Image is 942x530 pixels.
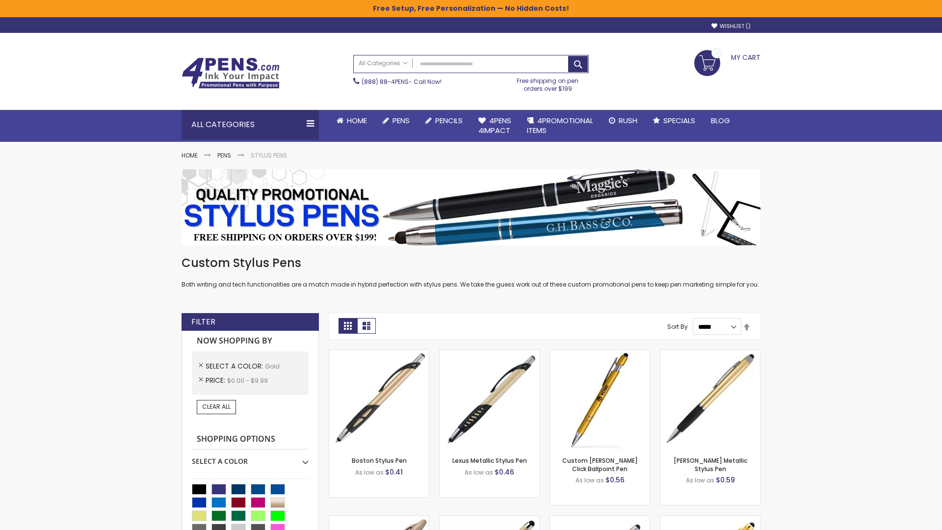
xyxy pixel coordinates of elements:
[711,23,751,30] a: Wishlist
[217,151,231,159] a: Pens
[182,255,760,271] h1: Custom Stylus Pens
[519,110,601,142] a: 4PROMOTIONALITEMS
[355,468,384,477] span: As low as
[392,115,410,126] span: Pens
[663,115,695,126] span: Specials
[359,59,408,67] span: All Categories
[495,467,514,477] span: $0.46
[562,456,638,473] a: Custom [PERSON_NAME] Click Ballpoint Pen
[182,57,280,89] img: 4Pens Custom Pens and Promotional Products
[182,255,760,289] div: Both writing and tech functionalities are a match made in hybrid perfection with stylus pens. We ...
[251,151,287,159] strong: Stylus Pens
[686,476,714,484] span: As low as
[471,110,519,142] a: 4Pens4impact
[182,169,760,245] img: Stylus Pens
[660,350,760,450] img: Lory Metallic Stylus Pen-Gold
[191,317,215,327] strong: Filter
[440,349,539,358] a: Lexus Metallic Stylus Pen-Gold
[182,110,319,139] div: All Categories
[339,318,357,334] strong: Grid
[227,376,268,385] span: $0.00 - $9.99
[550,350,650,450] img: Custom Alex II Click Ballpoint Pen-Gold
[418,110,471,132] a: Pencils
[660,349,760,358] a: Lory Metallic Stylus Pen-Gold
[601,110,645,132] a: Rush
[576,476,604,484] span: As low as
[197,400,236,414] a: Clear All
[347,115,367,126] span: Home
[329,350,429,450] img: Boston Stylus Pen-Gold
[674,456,747,473] a: [PERSON_NAME] Metallic Stylus Pen
[375,110,418,132] a: Pens
[329,515,429,524] a: Twist Highlighter-Pen Stylus Combo-Gold
[465,468,493,477] span: As low as
[660,515,760,524] a: I-Stylus-Slim-Gold-Gold
[550,515,650,524] a: Cali Custom Stylus Gel pen-Gold
[527,115,593,135] span: 4PROMOTIONAL ITEMS
[507,73,589,93] div: Free shipping on pen orders over $199
[329,110,375,132] a: Home
[182,151,198,159] a: Home
[362,78,442,86] span: - Call Now!
[192,331,309,351] strong: Now Shopping by
[645,110,703,132] a: Specials
[354,55,413,72] a: All Categories
[202,402,231,411] span: Clear All
[206,375,227,385] span: Price
[206,361,265,371] span: Select A Color
[435,115,463,126] span: Pencils
[265,362,280,371] span: Gold
[703,110,738,132] a: Blog
[192,429,309,450] strong: Shopping Options
[716,475,735,485] span: $0.59
[385,467,403,477] span: $0.41
[667,322,688,331] label: Sort By
[605,475,625,485] span: $0.56
[550,349,650,358] a: Custom Alex II Click Ballpoint Pen-Gold
[619,115,637,126] span: Rush
[711,115,730,126] span: Blog
[362,78,409,86] a: (888) 88-4PENS
[192,450,309,466] div: Select A Color
[329,349,429,358] a: Boston Stylus Pen-Gold
[478,115,511,135] span: 4Pens 4impact
[352,456,407,465] a: Boston Stylus Pen
[452,456,527,465] a: Lexus Metallic Stylus Pen
[440,515,539,524] a: Islander Softy Metallic Gel Pen with Stylus-Gold
[440,350,539,450] img: Lexus Metallic Stylus Pen-Gold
